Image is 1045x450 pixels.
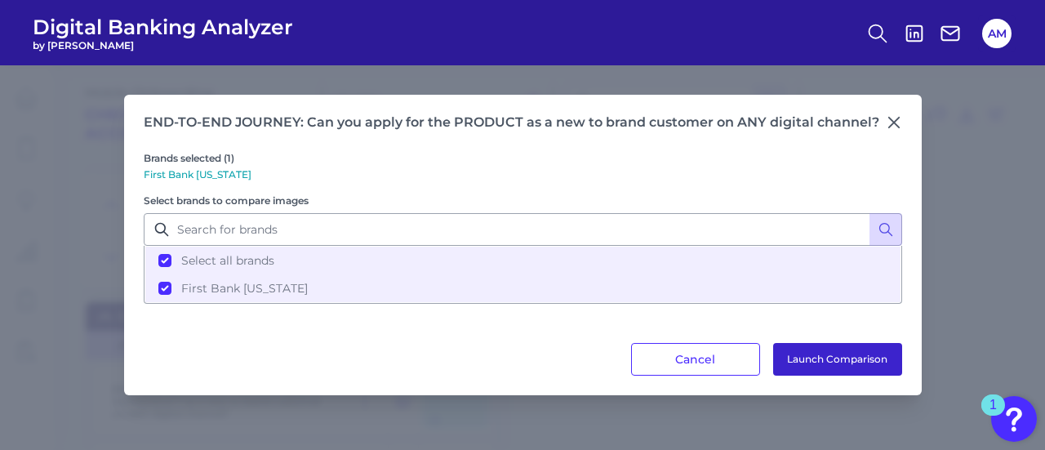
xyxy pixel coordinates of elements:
[144,168,717,180] p: First Bank [US_STATE]
[991,396,1037,442] button: Open Resource Center, 1 new notification
[144,213,902,246] input: Search for brands
[144,114,879,131] div: END-TO-END JOURNEY: Can you apply for the PRODUCT as a new to brand customer on ANY digital channel?
[631,343,760,376] button: Cancel
[144,152,234,164] label: Brands selected (1)
[33,15,293,39] span: Digital Banking Analyzer
[181,253,274,268] span: Select all brands
[982,19,1012,48] button: AM
[145,247,900,274] button: Select all brands
[145,274,900,302] button: First Bank [US_STATE]
[773,343,902,376] button: Launch Comparison
[181,281,308,296] span: First Bank [US_STATE]
[144,194,309,207] label: Select brands to compare images
[33,39,293,51] span: by [PERSON_NAME]
[989,405,997,426] div: 1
